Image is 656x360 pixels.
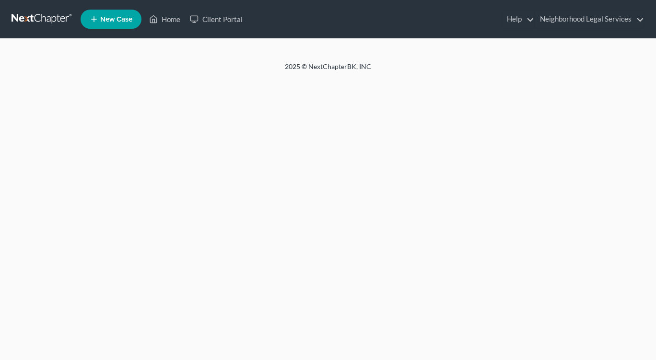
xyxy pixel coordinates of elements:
[144,11,185,28] a: Home
[502,11,534,28] a: Help
[55,62,601,79] div: 2025 © NextChapterBK, INC
[81,10,141,29] new-legal-case-button: New Case
[535,11,644,28] a: Neighborhood Legal Services
[185,11,247,28] a: Client Portal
